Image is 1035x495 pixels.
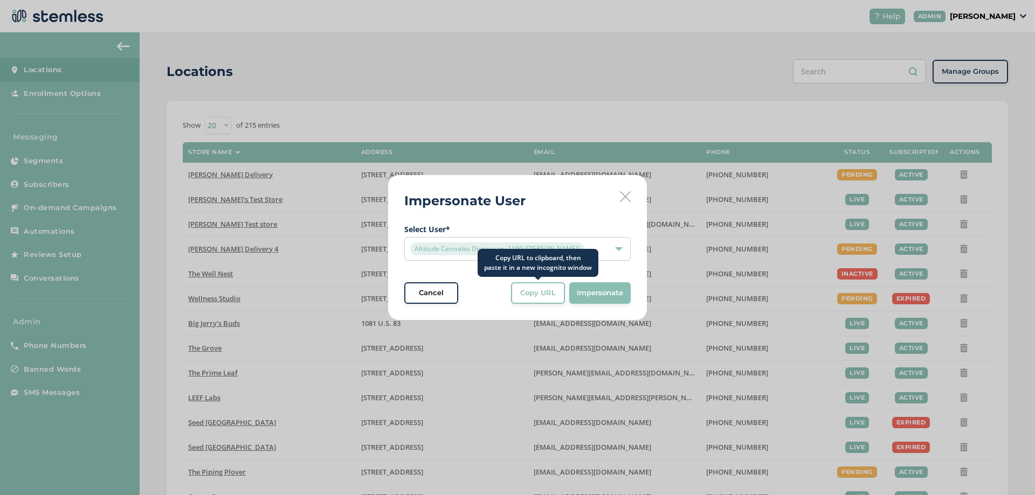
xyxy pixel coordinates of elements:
h2: Impersonate User [404,191,526,211]
button: Copy URL [511,282,565,304]
label: Select User [404,224,631,235]
button: Cancel [404,282,458,304]
iframe: Chat Widget [981,443,1035,495]
span: Copy URL [520,288,556,298]
span: Cancel [419,288,444,298]
span: Altitude Cannabis Dispensary 1100 ([PERSON_NAME]) [410,242,584,255]
button: Impersonate [569,282,631,304]
span: Impersonate [577,288,623,298]
div: Copy URL to clipboard, then paste it in a new incognito window [478,249,598,277]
